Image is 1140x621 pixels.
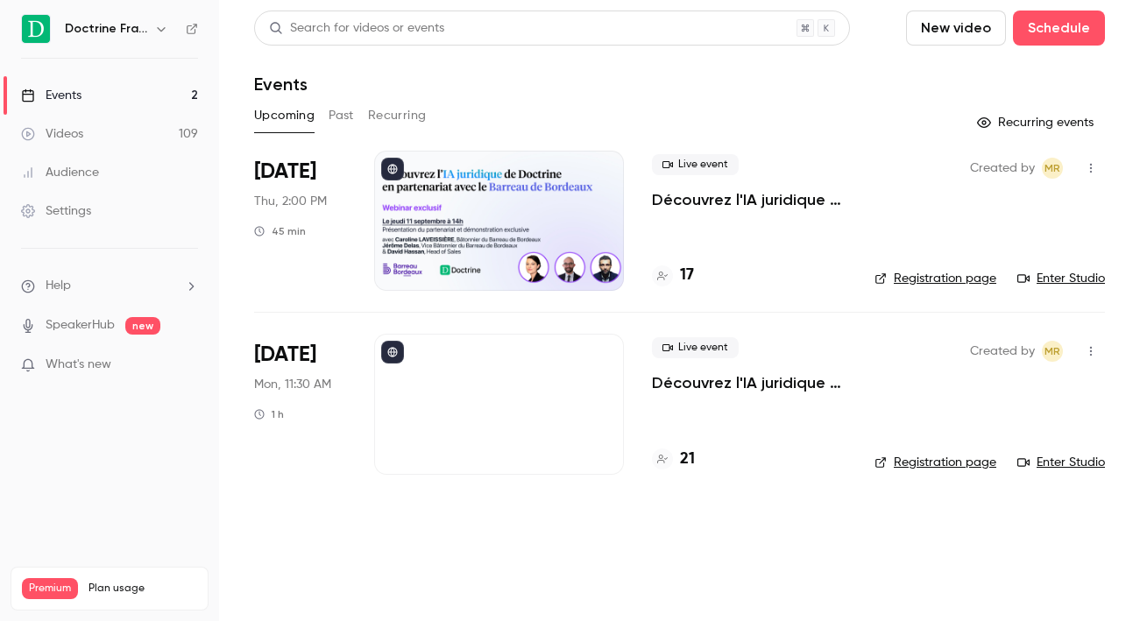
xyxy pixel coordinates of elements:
span: new [125,317,160,335]
div: Search for videos or events [269,19,444,38]
button: Upcoming [254,102,315,130]
span: Created by [970,158,1035,179]
a: Enter Studio [1017,270,1105,287]
a: Registration page [874,454,996,471]
span: MR [1044,158,1060,179]
a: Découvrez l'IA juridique de Doctrine en partenariat avec le Barreau de Melun [652,372,846,393]
button: Schedule [1013,11,1105,46]
span: Marguerite Rubin de Cervens [1042,158,1063,179]
div: 45 min [254,224,306,238]
img: Doctrine France [22,15,50,43]
button: New video [906,11,1006,46]
span: What's new [46,356,111,374]
span: Thu, 2:00 PM [254,193,327,210]
button: Recurring events [969,109,1105,137]
div: Sep 22 Mon, 11:30 AM (Europe/Paris) [254,334,346,474]
div: Audience [21,164,99,181]
span: [DATE] [254,341,316,369]
span: Help [46,277,71,295]
a: Registration page [874,270,996,287]
div: Events [21,87,81,104]
span: Created by [970,341,1035,362]
span: Premium [22,578,78,599]
a: SpeakerHub [46,316,115,335]
h1: Events [254,74,308,95]
div: Videos [21,125,83,143]
a: 17 [652,264,694,287]
a: Enter Studio [1017,454,1105,471]
button: Recurring [368,102,427,130]
span: Plan usage [89,582,197,596]
h4: 21 [680,448,695,471]
span: Live event [652,337,739,358]
div: Sep 11 Thu, 2:00 PM (Europe/Paris) [254,151,346,291]
h6: Doctrine France [65,20,147,38]
a: Découvrez l'IA juridique de Doctrine en partenariat avec le Barreau de Bordeaux [652,189,846,210]
button: Past [329,102,354,130]
span: Live event [652,154,739,175]
div: 1 h [254,407,284,421]
a: 21 [652,448,695,471]
span: Marguerite Rubin de Cervens [1042,341,1063,362]
span: MR [1044,341,1060,362]
span: [DATE] [254,158,316,186]
span: Mon, 11:30 AM [254,376,331,393]
li: help-dropdown-opener [21,277,198,295]
h4: 17 [680,264,694,287]
div: Settings [21,202,91,220]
